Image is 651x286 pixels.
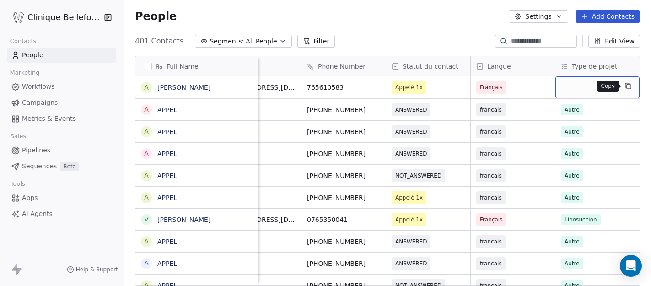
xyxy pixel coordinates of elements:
span: ANSWERED [395,237,427,246]
span: francais [480,127,502,136]
span: ANSWERED [395,127,427,136]
div: Open Intercom Messenger [620,255,642,277]
button: Settings [509,10,568,23]
span: Segments: [210,37,244,46]
div: A [144,259,149,268]
span: [PHONE_NUMBER] [307,149,380,158]
div: Langue [471,56,555,76]
span: [PHONE_NUMBER] [307,193,380,202]
a: People [7,48,116,63]
a: Workflows [7,79,116,94]
a: [PERSON_NAME] [157,84,210,91]
span: Autre [561,148,583,159]
span: francais [480,171,502,180]
span: [PHONE_NUMBER] [307,259,380,268]
span: Clinique Bellefontaine [27,11,102,23]
a: Help & Support [67,266,118,273]
span: 765610583 [307,83,380,92]
div: A [144,83,149,92]
a: SequencesBeta [7,159,116,174]
a: APPEL [157,106,177,113]
div: Type de projet [555,56,640,76]
span: 401 Contacts [135,36,183,47]
a: APPEL [157,238,177,245]
span: ANSWERED [395,149,427,158]
p: Copy [601,82,615,90]
div: A [144,127,149,136]
a: AI Agents [7,206,116,221]
span: francais [480,193,502,202]
div: Phone Number [301,56,386,76]
span: Pipelines [22,146,50,155]
a: Pipelines [7,143,116,158]
span: [PHONE_NUMBER] [307,127,380,136]
div: A [144,171,149,180]
span: Full Name [167,62,199,71]
span: [PHONE_NUMBER] [307,171,380,180]
span: francais [480,259,502,268]
button: Clinique Bellefontaine [11,10,98,25]
div: A [144,105,149,114]
div: A [144,237,149,246]
span: Contacts [6,34,40,48]
span: francais [480,237,502,246]
button: Add Contacts [576,10,640,23]
span: Help & Support [76,266,118,273]
span: Autre [561,236,583,247]
div: grid [135,76,258,286]
span: [EMAIL_ADDRESS][DOMAIN_NAME] [222,215,296,224]
a: Apps [7,190,116,205]
span: People [22,50,43,60]
span: Tools [6,177,29,191]
span: Autre [561,170,583,181]
span: Statut du contact [403,62,458,71]
span: Phone Number [318,62,366,71]
span: Langue [487,62,511,71]
span: Liposuccion [561,214,601,225]
div: Full Name [135,56,258,76]
span: ANSWERED [395,259,427,268]
div: Statut du contact [386,56,470,76]
button: Edit View [588,35,640,48]
div: A [144,193,149,202]
a: Metrics & Events [7,111,116,126]
a: Campaigns [7,95,116,110]
span: Marketing [6,66,43,80]
a: APPEL [157,128,177,135]
a: APPEL [157,172,177,179]
a: APPEL [157,260,177,267]
span: Campaigns [22,98,58,108]
span: [PHONE_NUMBER] [307,105,380,114]
button: Filter [297,35,335,48]
span: [PHONE_NUMBER] [307,237,380,246]
span: NOT_ANSWERED [395,171,441,180]
span: Autre [561,104,583,115]
span: Apps [22,193,38,203]
span: Autre [561,126,583,137]
span: Appelé 1x [395,215,423,224]
span: Beta [60,162,79,171]
div: A [144,149,149,158]
a: APPEL [157,150,177,157]
span: Appelé 1x [395,193,423,202]
span: 0765350041 [307,215,380,224]
span: AI Agents [22,209,53,219]
span: Type de projet [572,62,617,71]
span: [EMAIL_ADDRESS][DOMAIN_NAME] [222,83,296,92]
img: Logo_Bellefontaine_Black.png [13,12,24,23]
span: Français [480,215,502,224]
span: francais [480,149,502,158]
a: [PERSON_NAME] [157,216,210,223]
span: All People [246,37,277,46]
a: APPEL [157,194,177,201]
span: Metrics & Events [22,114,76,124]
span: Français [480,83,502,92]
span: Sequences [22,162,57,171]
span: Autre [561,258,583,269]
span: Appelé 1x [395,83,423,92]
div: V [144,215,149,224]
span: Autre [561,192,583,203]
span: francais [480,105,502,114]
span: Workflows [22,82,55,92]
span: Sales [6,130,30,143]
